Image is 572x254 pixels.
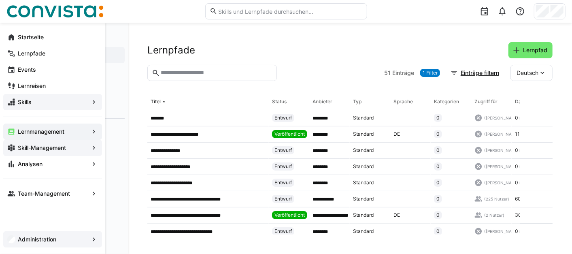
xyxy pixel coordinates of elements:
[484,228,521,234] span: ([PERSON_NAME])
[517,69,538,77] span: Deutsch
[147,44,195,56] h2: Lernpfade
[508,42,553,58] button: Lernpfad
[515,147,527,154] span: 0 min
[353,131,374,137] span: Standard
[515,163,527,170] span: 0 min
[272,98,287,105] div: Status
[353,179,374,186] span: Standard
[484,212,504,218] span: (2 Nutzer)
[484,164,521,169] span: ([PERSON_NAME])
[474,98,498,105] div: Zugriff für
[393,98,413,105] div: Sprache
[353,98,361,105] div: Typ
[274,147,292,154] span: Entwurf
[353,212,374,218] span: Standard
[436,212,440,218] span: 0
[515,115,527,121] span: 0 min
[423,70,438,76] span: 1 Filter
[436,228,440,235] span: 0
[484,180,521,186] span: ([PERSON_NAME])
[274,196,292,202] span: Entwurf
[151,98,161,105] div: Titel
[484,147,521,153] span: ([PERSON_NAME])
[484,115,521,121] span: ([PERSON_NAME])
[274,115,292,121] span: Entwurf
[515,98,529,105] div: Dauer
[436,115,440,121] span: 0
[353,196,374,202] span: Standard
[459,69,500,77] span: Einträge filtern
[515,131,529,137] span: 11 min
[515,228,527,235] span: 0 min
[274,212,305,218] span: Veröffentlicht
[522,46,549,54] span: Lernpfad
[392,69,414,77] span: Einträge
[436,131,440,137] span: 0
[313,98,332,105] div: Anbieter
[353,228,374,235] span: Standard
[353,147,374,154] span: Standard
[384,69,391,77] span: 51
[217,8,362,15] input: Skills und Lernpfade durchsuchen…
[515,196,530,202] span: 60 min
[515,212,531,218] span: 30 min
[515,179,527,186] span: 0 min
[274,179,292,186] span: Entwurf
[274,228,292,235] span: Entwurf
[484,131,521,137] span: ([PERSON_NAME])
[436,179,440,186] span: 0
[436,163,440,170] span: 0
[484,196,509,202] span: (225 Nutzer)
[393,212,400,218] span: DE
[353,163,374,170] span: Standard
[436,196,440,202] span: 0
[446,65,504,81] button: Einträge filtern
[274,131,305,137] span: Veröffentlicht
[353,115,374,121] span: Standard
[434,98,459,105] div: Kategorien
[274,163,292,170] span: Entwurf
[393,131,400,137] span: DE
[436,147,440,154] span: 0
